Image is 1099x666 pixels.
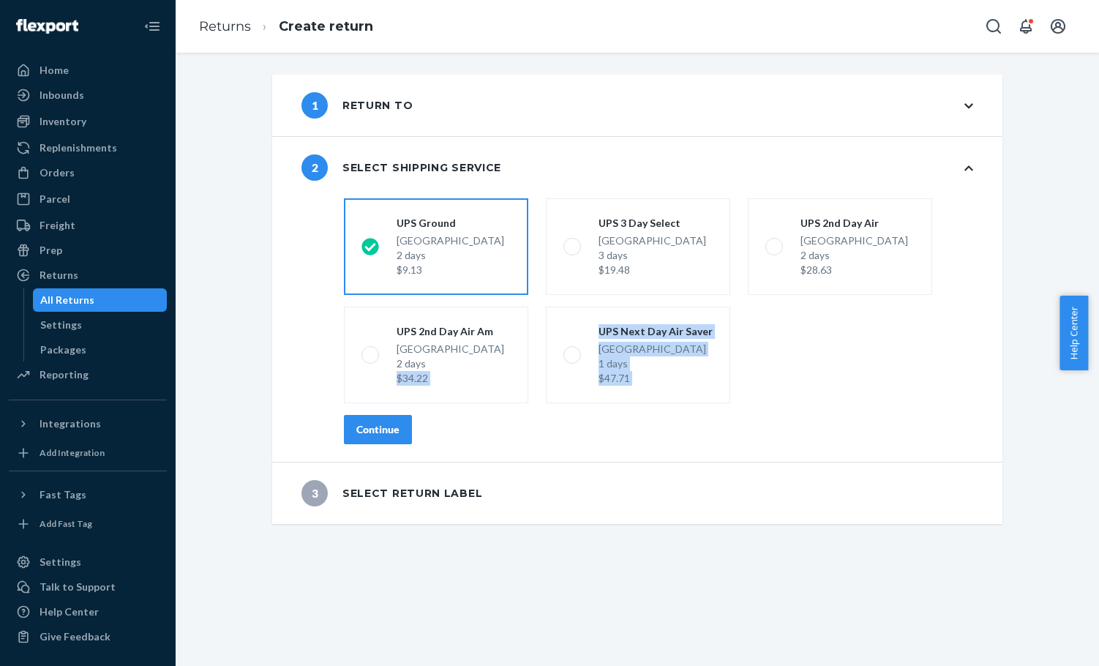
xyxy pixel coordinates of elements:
div: Orders [40,165,75,180]
a: Prep [9,239,167,262]
a: Help Center [9,600,167,624]
div: UPS 3 Day Select [599,216,706,231]
button: Integrations [9,412,167,435]
img: Flexport logo [16,19,78,34]
div: $9.13 [397,263,504,277]
div: $19.48 [599,263,706,277]
a: Replenishments [9,136,167,160]
a: Inventory [9,110,167,133]
div: Parcel [40,192,70,206]
button: Continue [344,415,412,444]
a: Packages [33,338,168,362]
div: 2 days [397,356,504,371]
div: Settings [40,555,81,569]
div: Inventory [40,114,86,129]
div: 3 days [599,248,706,263]
button: Help Center [1059,296,1088,370]
a: Add Integration [9,441,167,465]
div: Help Center [40,605,99,619]
div: 2 days [800,248,908,263]
div: 1 days [599,356,713,371]
span: 3 [301,480,328,506]
div: 2 days [397,248,504,263]
a: Settings [9,550,167,574]
div: UPS Next Day Air Saver [599,324,713,339]
div: Add Fast Tag [40,517,92,530]
a: Freight [9,214,167,237]
div: Returns [40,268,78,283]
div: [GEOGRAPHIC_DATA] [599,233,706,277]
a: Returns [9,263,167,287]
div: Integrations [40,416,101,431]
div: Return to [301,92,413,119]
a: Returns [199,18,251,34]
div: Continue [356,422,400,437]
div: $47.71 [599,371,713,386]
div: Select return label [301,480,482,506]
div: Packages [40,343,86,357]
div: Reporting [40,367,89,382]
div: Add Integration [40,446,105,459]
button: Give Feedback [9,625,167,648]
a: Reporting [9,363,167,386]
button: Fast Tags [9,483,167,506]
span: 1 [301,92,328,119]
a: Home [9,59,167,82]
div: UPS 2nd Day Air Am [397,324,504,339]
div: Replenishments [40,141,117,155]
a: All Returns [33,288,168,312]
div: UPS 2nd Day Air [800,216,908,231]
div: Home [40,63,69,78]
div: Select shipping service [301,154,501,181]
div: UPS Ground [397,216,504,231]
div: $28.63 [800,263,908,277]
button: Open Search Box [979,12,1008,41]
div: Inbounds [40,88,84,102]
div: Give Feedback [40,629,110,644]
div: Freight [40,218,75,233]
div: [GEOGRAPHIC_DATA] [599,342,713,386]
div: [GEOGRAPHIC_DATA] [397,233,504,277]
a: Inbounds [9,83,167,107]
a: Add Fast Tag [9,512,167,536]
button: Open account menu [1043,12,1073,41]
a: Create return [279,18,373,34]
div: Prep [40,243,62,258]
ol: breadcrumbs [187,5,385,48]
div: Fast Tags [40,487,86,502]
div: $34.22 [397,371,504,386]
div: [GEOGRAPHIC_DATA] [397,342,504,386]
div: All Returns [40,293,94,307]
a: Talk to Support [9,575,167,599]
button: Open notifications [1011,12,1040,41]
a: Orders [9,161,167,184]
div: Talk to Support [40,580,116,594]
div: [GEOGRAPHIC_DATA] [800,233,908,277]
button: Close Navigation [138,12,167,41]
a: Parcel [9,187,167,211]
a: Settings [33,313,168,337]
div: Settings [40,318,82,332]
span: 2 [301,154,328,181]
